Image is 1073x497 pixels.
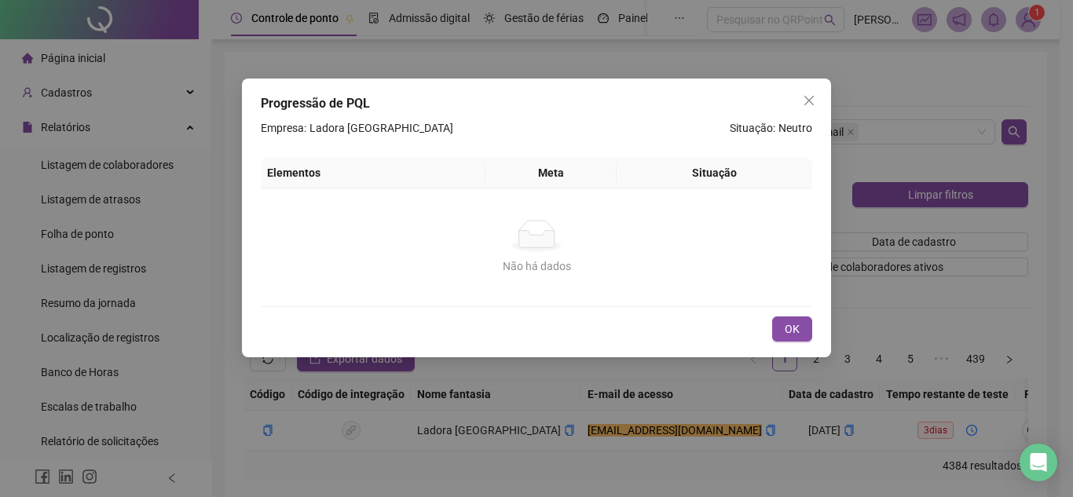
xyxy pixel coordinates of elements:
[803,94,815,107] span: close
[797,88,822,113] button: Close
[309,119,453,142] label: Ladora [GEOGRAPHIC_DATA]
[617,158,812,188] th: Situação
[485,158,617,188] th: Meta
[261,119,306,137] h4: Empresa:
[785,320,800,338] span: OK
[261,94,812,113] div: Progressão de PQL
[261,158,485,188] th: Elementos
[772,316,812,342] button: OK
[778,119,812,142] label: Neutro
[1020,444,1057,481] div: Open Intercom Messenger
[730,119,775,137] h4: Situação:
[273,258,800,275] div: Não há dados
